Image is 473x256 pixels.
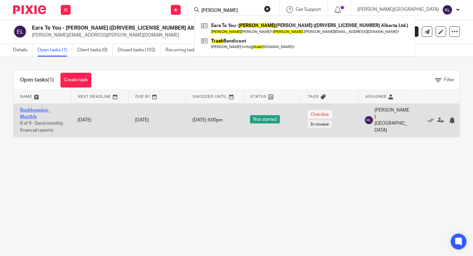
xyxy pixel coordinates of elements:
[166,44,209,57] a: Recurring tasks (9)
[444,78,455,82] span: Filter
[307,110,332,118] span: Overdue
[71,103,128,137] td: [DATE]
[32,25,303,32] h2: Ears To You - [PERSON_NAME] ([DRIVERS_LICENSE_NUMBER] Alberta Ltd.)
[308,95,319,98] span: Tags
[250,115,280,123] span: Not started
[37,44,72,57] a: Open tasks (1)
[357,6,439,13] p: [PERSON_NAME][GEOGRAPHIC_DATA]
[13,25,27,38] img: svg%3E
[192,118,223,122] span: [DATE] 4:00pm
[118,44,161,57] a: Closed tasks (102)
[296,7,321,12] span: Get Support
[20,108,50,119] a: Bookkeeping - Monthly
[427,117,437,123] a: Mark as done
[250,95,267,98] span: Status
[193,95,227,98] span: Snoozed Until
[264,6,271,12] button: Clear
[48,77,54,83] span: (1)
[365,116,373,124] img: svg%3E
[201,8,260,14] input: Search
[135,118,149,122] span: [DATE]
[32,32,371,38] p: [PERSON_NAME][EMAIL_ADDRESS][PERSON_NAME][DOMAIN_NAME]
[20,121,63,133] span: 8 of 9 · Send monthly financial reports
[442,5,453,15] img: svg%3E
[307,120,332,128] span: In review
[374,107,409,134] span: [PERSON_NAME][GEOGRAPHIC_DATA]
[60,73,91,88] a: Create task
[20,77,54,84] h1: Open tasks
[77,44,113,57] a: Client tasks (0)
[13,44,33,57] a: Details
[13,5,46,14] img: Pixie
